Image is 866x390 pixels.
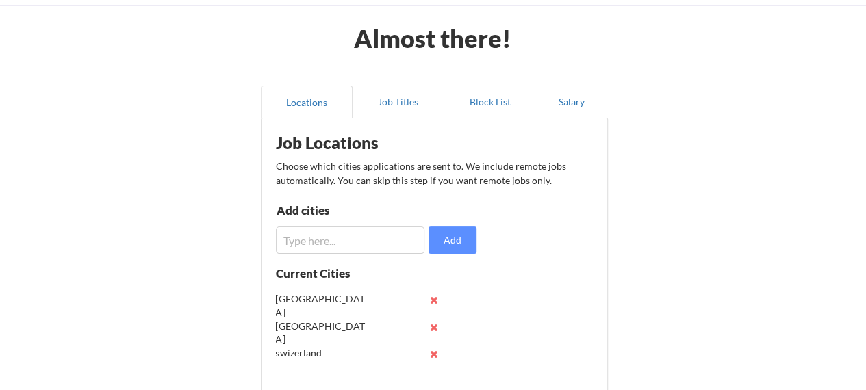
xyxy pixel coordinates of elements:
div: Current Cities [276,268,381,279]
button: Job Titles [353,86,444,118]
button: Block List [444,86,536,118]
div: Choose which cities applications are sent to. We include remote jobs automatically. You can skip ... [276,159,591,187]
div: [GEOGRAPHIC_DATA] [276,320,366,346]
div: Job Locations [276,135,449,151]
input: Type here... [276,226,425,254]
div: [GEOGRAPHIC_DATA] [276,292,366,319]
div: swizerland [276,346,366,360]
div: Almost there! [337,26,528,51]
div: Add cities [277,205,418,216]
button: Locations [261,86,353,118]
button: Add [429,226,476,254]
button: Salary [536,86,608,118]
